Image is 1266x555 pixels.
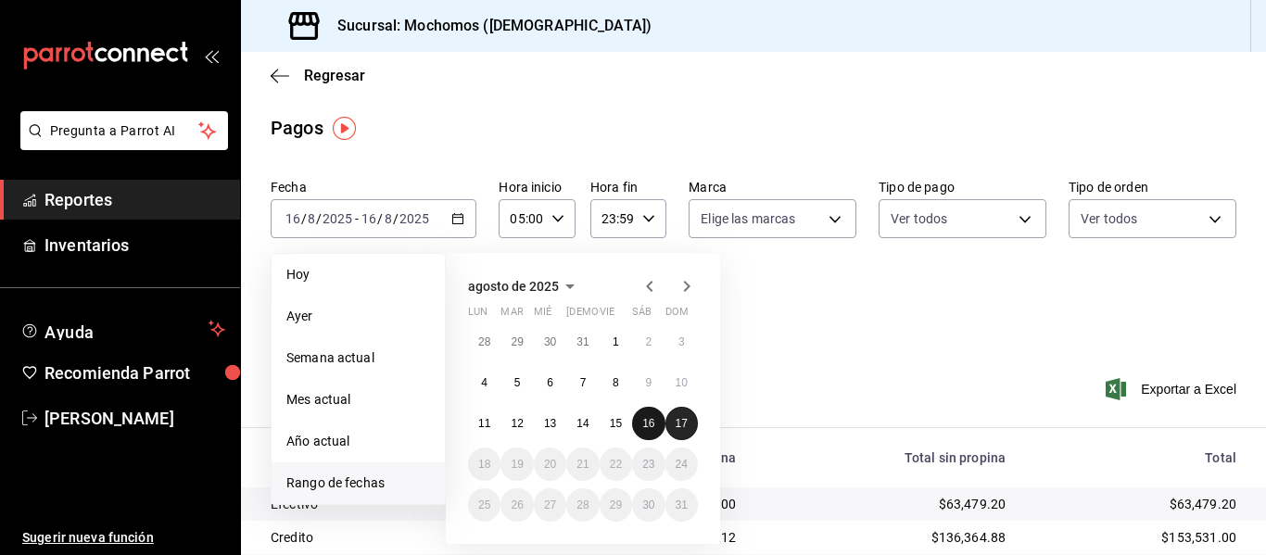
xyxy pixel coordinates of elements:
button: 8 de agosto de 2025 [600,366,632,399]
span: [PERSON_NAME] [44,406,225,431]
a: Pregunta a Parrot AI [13,134,228,154]
abbr: 22 de agosto de 2025 [610,458,622,471]
button: 6 de agosto de 2025 [534,366,566,399]
img: Tooltip marker [333,117,356,140]
abbr: 8 de agosto de 2025 [613,376,619,389]
abbr: 3 de agosto de 2025 [678,335,685,348]
button: 5 de agosto de 2025 [500,366,533,399]
span: Regresar [304,67,365,84]
input: ---- [399,211,430,226]
button: 31 de agosto de 2025 [665,488,698,522]
span: Semana actual [286,348,430,368]
span: Reportes [44,187,225,212]
label: Hora inicio [499,181,575,194]
abbr: 31 de agosto de 2025 [676,498,688,511]
span: Mes actual [286,390,430,410]
button: 29 de agosto de 2025 [600,488,632,522]
button: agosto de 2025 [468,275,581,297]
abbr: 28 de julio de 2025 [478,335,490,348]
abbr: 28 de agosto de 2025 [576,498,589,511]
label: Hora fin [590,181,666,194]
button: 26 de agosto de 2025 [500,488,533,522]
abbr: domingo [665,306,689,325]
abbr: 15 de agosto de 2025 [610,417,622,430]
button: 23 de agosto de 2025 [632,448,665,481]
div: $63,479.20 [1035,495,1236,513]
button: 11 de agosto de 2025 [468,407,500,440]
abbr: 13 de agosto de 2025 [544,417,556,430]
button: 27 de agosto de 2025 [534,488,566,522]
button: 15 de agosto de 2025 [600,407,632,440]
span: Elige las marcas [701,209,795,228]
button: 22 de agosto de 2025 [600,448,632,481]
abbr: 21 de agosto de 2025 [576,458,589,471]
div: Total sin propina [766,450,1006,465]
abbr: 19 de agosto de 2025 [511,458,523,471]
button: 14 de agosto de 2025 [566,407,599,440]
input: -- [307,211,316,226]
abbr: 9 de agosto de 2025 [645,376,652,389]
abbr: 4 de agosto de 2025 [481,376,487,389]
label: Tipo de pago [879,181,1046,194]
abbr: 23 de agosto de 2025 [642,458,654,471]
span: / [377,211,383,226]
button: 28 de agosto de 2025 [566,488,599,522]
span: - [355,211,359,226]
abbr: 29 de julio de 2025 [511,335,523,348]
abbr: 5 de agosto de 2025 [514,376,521,389]
abbr: 12 de agosto de 2025 [511,417,523,430]
abbr: 16 de agosto de 2025 [642,417,654,430]
button: 21 de agosto de 2025 [566,448,599,481]
input: -- [384,211,393,226]
label: Tipo de orden [1069,181,1236,194]
button: 24 de agosto de 2025 [665,448,698,481]
span: agosto de 2025 [468,279,559,294]
span: Sugerir nueva función [22,528,225,548]
input: ---- [322,211,353,226]
button: Regresar [271,67,365,84]
span: Ver todos [891,209,947,228]
input: -- [285,211,301,226]
abbr: 20 de agosto de 2025 [544,458,556,471]
button: 28 de julio de 2025 [468,325,500,359]
button: 25 de agosto de 2025 [468,488,500,522]
span: / [393,211,399,226]
span: Ver todos [1081,209,1137,228]
span: Recomienda Parrot [44,360,225,385]
span: Inventarios [44,233,225,258]
abbr: 17 de agosto de 2025 [676,417,688,430]
button: 16 de agosto de 2025 [632,407,665,440]
abbr: 31 de julio de 2025 [576,335,589,348]
abbr: 27 de agosto de 2025 [544,498,556,511]
abbr: 29 de agosto de 2025 [610,498,622,511]
abbr: viernes [600,306,614,325]
abbr: 18 de agosto de 2025 [478,458,490,471]
button: 20 de agosto de 2025 [534,448,566,481]
button: 13 de agosto de 2025 [534,407,566,440]
button: 10 de agosto de 2025 [665,366,698,399]
abbr: sábado [632,306,652,325]
span: / [316,211,322,226]
span: Rango de fechas [286,473,430,493]
abbr: lunes [468,306,487,325]
abbr: 26 de agosto de 2025 [511,498,523,511]
abbr: 2 de agosto de 2025 [645,335,652,348]
button: 29 de julio de 2025 [500,325,533,359]
button: 12 de agosto de 2025 [500,407,533,440]
span: Hoy [286,265,430,284]
button: 30 de agosto de 2025 [632,488,665,522]
div: $63,479.20 [766,495,1006,513]
abbr: 7 de agosto de 2025 [580,376,587,389]
button: 2 de agosto de 2025 [632,325,665,359]
abbr: 14 de agosto de 2025 [576,417,589,430]
div: $153,531.00 [1035,528,1236,547]
abbr: 10 de agosto de 2025 [676,376,688,389]
button: 1 de agosto de 2025 [600,325,632,359]
abbr: 24 de agosto de 2025 [676,458,688,471]
button: 4 de agosto de 2025 [468,366,500,399]
div: Credito [271,528,537,547]
abbr: 30 de agosto de 2025 [642,498,654,511]
span: Pregunta a Parrot AI [50,121,199,141]
input: -- [361,211,377,226]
